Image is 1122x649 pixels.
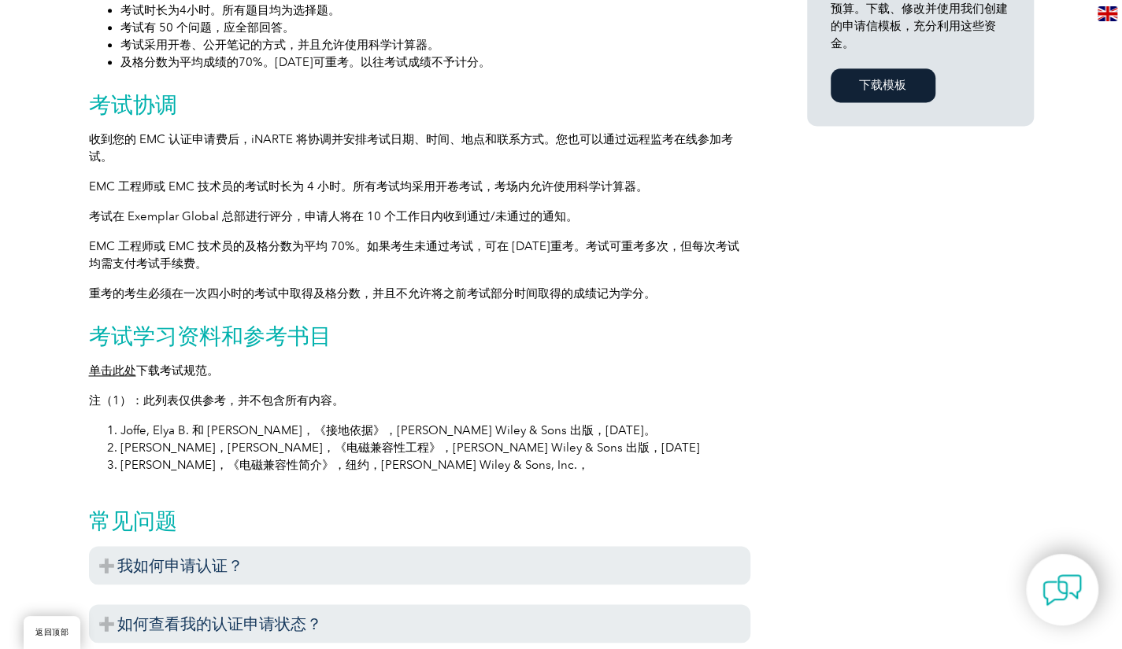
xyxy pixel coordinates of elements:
[24,616,80,649] a: 返回顶部
[120,3,340,17] font: 考试时长为4小时。所有题目均为选择题。
[117,555,243,574] font: 我如何申请认证？
[831,68,935,102] a: 下载模板
[89,323,331,349] font: 考试学习资料和参考书目
[120,423,656,437] font: Joffe, Elya B. 和 [PERSON_NAME]，《接地依据》，[PERSON_NAME] Wiley & Sons 出版，[DATE]。
[120,20,294,35] font: 考试有 50 个问题，应全部回答。
[35,628,69,637] font: 返回顶部
[89,91,177,118] font: 考试协调
[89,179,648,194] font: EMC 工程师或 EMC 技术员的考试时长为 4 小时。所有考试均采用开卷考试，考场内允许使用科学计算器。
[120,458,589,472] font: [PERSON_NAME]，《电磁兼容性简介》，纽约，[PERSON_NAME] Wiley & Sons, Inc.，
[89,209,578,223] font: 考试在 Exemplar Global 总部进行评分，申请人将在 10 个工作日内收到通过/未通过的通知。
[117,614,322,632] font: 如何查看我的认证申请状态？
[1098,6,1117,21] img: en
[89,132,733,164] font: 收到您的 EMC 认证申请费后，iNARTE 将协调并安排考试日期、时间、地点和联系方式。您也可以通过远程监考在线参加考试。
[120,441,700,455] font: [PERSON_NAME]，[PERSON_NAME]，《电磁兼容性工程》，[PERSON_NAME] Wiley & Sons 出版，[DATE]
[89,393,344,407] font: 注（1）：此列表仅供参考，并不包含所有内容。
[120,55,491,69] font: 及格分数为平均成绩的70%。[DATE]可重考。以往考试成绩不予计分。
[859,78,906,92] font: 下载模板
[120,38,439,52] font: 考试采用开卷、公开笔记的方式，并且允许使用科学计算器。
[89,286,656,301] font: 重考的考生必须在一次四小时的考试中取得及格分数，并且不允许将之前考试部分时间取得的成绩记为学分。
[1042,570,1082,610] img: contact-chat.png
[89,363,136,378] a: 单击此处
[89,239,739,271] font: EMC 工程师或 EMC 技术员的及格分数为平均 70%。如果考生未通过考试，可在 [DATE]重考。考试可重考多次，但每次考试均需支付考试手续费。
[136,363,219,378] font: 下载考试规范。
[89,507,177,533] font: 常见问题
